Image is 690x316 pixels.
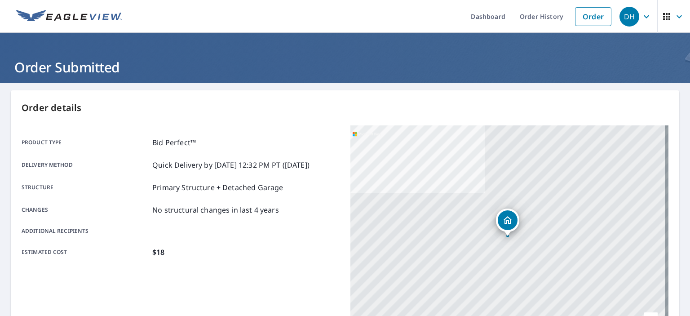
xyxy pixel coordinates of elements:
[496,209,519,236] div: Dropped pin, building 1, Residential property, 4217 W Twilight Dr Salt Lake City, UT 84118
[575,7,611,26] a: Order
[22,101,668,115] p: Order details
[22,247,149,258] p: Estimated cost
[152,205,279,215] p: No structural changes in last 4 years
[22,137,149,148] p: Product type
[152,182,283,193] p: Primary Structure + Detached Garage
[619,7,639,27] div: DH
[22,227,149,235] p: Additional recipients
[152,247,164,258] p: $18
[16,10,122,23] img: EV Logo
[22,160,149,170] p: Delivery method
[152,160,310,170] p: Quick Delivery by [DATE] 12:32 PM PT ([DATE])
[152,137,196,148] p: Bid Perfect™
[22,182,149,193] p: Structure
[22,205,149,215] p: Changes
[11,58,679,76] h1: Order Submitted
